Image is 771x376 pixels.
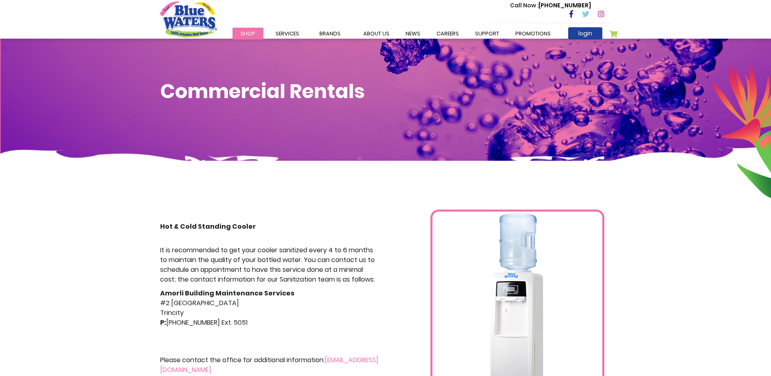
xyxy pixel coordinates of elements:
span: Shop [241,30,255,37]
a: Promotions [507,28,559,39]
strong: P: [160,318,166,327]
a: careers [428,28,467,39]
h1: Commercial Rentals [160,80,611,103]
span: Call Now : [510,1,539,9]
p: It is recommended to get your cooler sanitized every 4 to 6 months to maintain the quality of you... [160,245,380,284]
p: [PHONE_NUMBER] [510,1,591,10]
strong: Amorli Building Maintenance Services [160,289,294,298]
div: #2 [GEOGRAPHIC_DATA] Trincity [PHONE_NUMBER] Ext. 5051 [160,245,380,375]
p: Please contact the office for additional information: [160,355,380,375]
a: [EMAIL_ADDRESS][DOMAIN_NAME] [160,355,378,374]
a: News [397,28,428,39]
a: store logo [160,1,217,37]
a: login [568,27,602,39]
span: Services [276,30,299,37]
span: Brands [319,30,341,37]
a: support [467,28,507,39]
a: about us [355,28,397,39]
strong: Hot & Cold Standing Cooler [160,222,256,231]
